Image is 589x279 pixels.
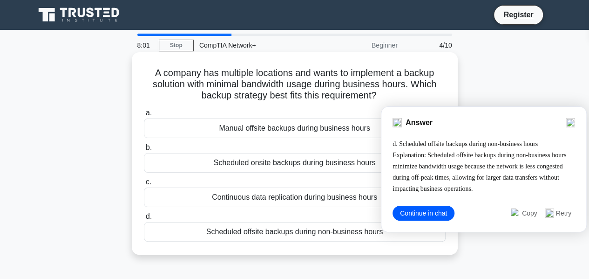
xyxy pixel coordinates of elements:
div: Scheduled offsite backups during non-business hours [144,222,446,242]
div: Manual offsite backups during business hours [144,119,446,138]
div: 8:01 [132,36,159,55]
div: Beginner [322,36,403,55]
div: CompTIA Network+ [194,36,322,55]
span: c. [146,178,151,186]
span: b. [146,143,152,151]
span: a. [146,109,152,117]
a: Register [498,9,539,21]
div: Continuous data replication during business hours [144,188,446,207]
h5: A company has multiple locations and wants to implement a backup solution with minimal bandwidth ... [143,67,447,102]
div: 4/10 [403,36,458,55]
div: Scheduled onsite backups during business hours [144,153,446,173]
a: Stop [159,40,194,51]
span: d. [146,212,152,220]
